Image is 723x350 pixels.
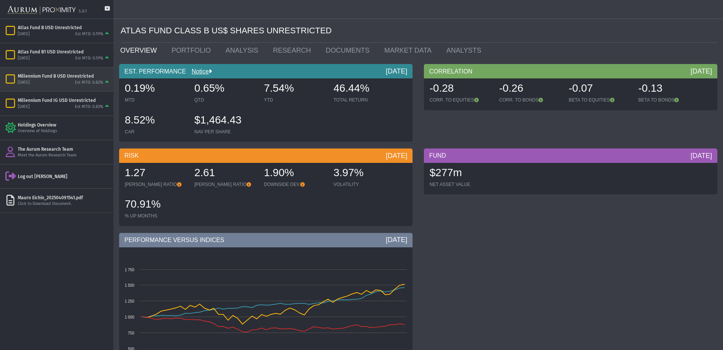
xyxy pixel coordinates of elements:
[75,31,103,37] div: Est MTD: 0.19%
[125,283,134,287] text: 1 500
[18,73,110,79] div: Millennium Fund B USD Unrestricted
[18,195,110,201] div: Mauro Eichin_202504091541.pdf
[499,81,561,97] div: -0.26
[690,151,712,160] div: [DATE]
[186,67,212,76] div: Notice
[18,49,110,55] div: Atlas Fund B1 USD Unrestricted
[441,43,490,58] a: ANALYSTS
[194,166,256,181] div: 2.61
[75,80,103,86] div: Est MTD: 0.82%
[128,331,134,335] text: 750
[267,43,320,58] a: RESEARCH
[194,181,256,187] div: [PERSON_NAME] RATIO
[115,43,166,58] a: OVERVIEW
[334,166,396,181] div: 3.97%
[264,166,326,181] div: 1.90%
[18,128,110,134] div: Overview of Holdings
[18,80,30,86] div: [DATE]
[499,97,561,103] div: CORR. TO BONDS
[125,82,155,94] span: 0.19%
[334,181,396,187] div: VOLATILITY
[75,56,103,61] div: Est MTD: 0.19%
[386,67,407,76] div: [DATE]
[430,181,492,187] div: NET ASSET VALUE
[194,129,256,135] div: NAV PER SHARE
[194,82,224,94] span: 0.65%
[424,148,717,163] div: FUND
[119,148,413,163] div: RISK
[125,129,187,135] div: CAR
[18,97,110,103] div: Millennium Fund IG USD Unrestricted
[194,97,256,103] div: QTD
[125,299,134,303] text: 1 250
[125,113,187,129] div: 8.52%
[18,56,30,61] div: [DATE]
[18,173,110,180] div: Log out [PERSON_NAME]
[320,43,379,58] a: DOCUMENTS
[75,104,103,110] div: Est MTD: 0.83%
[186,68,209,75] a: Notice
[18,25,110,31] div: Atlas Fund B USD Unrestricted
[18,146,110,152] div: The Aurum Research Team
[18,31,30,37] div: [DATE]
[166,43,220,58] a: PORTFOLIO
[386,235,407,244] div: [DATE]
[125,181,187,187] div: [PERSON_NAME] RATIO
[119,233,413,247] div: PERFORMANCE VERSUS INDICES
[125,97,187,103] div: MTD
[264,81,326,97] div: 7.54%
[79,9,87,14] div: 5.0.1
[424,64,717,78] div: CORRELATION
[125,213,187,219] div: % UP MONTHS
[125,197,187,213] div: 70.91%
[8,2,76,19] img: Aurum-Proximity%20white.svg
[430,166,492,181] div: $277m
[334,81,396,97] div: 46.44%
[18,201,110,207] div: Click to Download Document.
[264,181,326,187] div: DOWNSIDE DEV.
[18,153,110,158] div: Meet the Aurum Research Team
[18,122,110,128] div: Holdings Overview
[386,151,407,160] div: [DATE]
[125,268,134,272] text: 1 750
[125,166,187,181] div: 1.27
[125,315,134,319] text: 1 000
[18,104,30,110] div: [DATE]
[264,97,326,103] div: YTD
[220,43,267,58] a: ANALYSIS
[119,64,413,78] div: EST. PERFORMANCE
[430,97,492,103] div: CORR. TO EQUITIES
[430,82,454,94] span: -0.28
[194,113,256,129] div: $1,464.43
[334,97,396,103] div: TOTAL RETURN
[379,43,441,58] a: MARKET DATA
[121,19,717,43] div: ATLAS FUND CLASS B US$ SHARES UNRESTRICTED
